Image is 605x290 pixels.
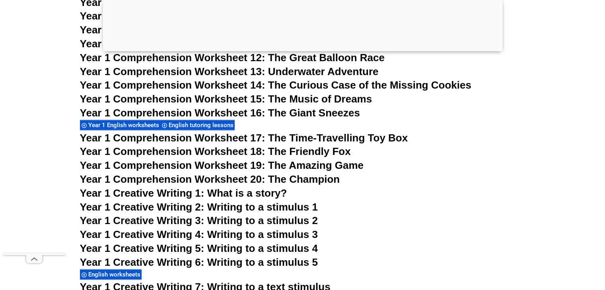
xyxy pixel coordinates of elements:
[80,256,318,268] a: Year 1 Creative Writing 6: Writing to a stimulus 5
[169,122,236,129] span: English tutoring lessons
[80,120,160,130] div: Year 1 English worksheets
[80,269,142,280] div: English worksheets
[2,15,66,253] iframe: Advertisement
[473,201,605,290] iframe: Chat Widget
[88,122,161,129] span: Year 1 English worksheets
[80,107,360,119] a: Year 1 Comprehension Worksheet 16: The Giant Sneezes
[160,120,235,130] div: English tutoring lessons
[80,132,408,144] a: Year 1 Comprehension Worksheet 17: The Time-Travelling Toy Box
[80,242,318,254] a: Year 1 Creative Writing 5: Writing to a stimulus 4
[80,66,379,77] a: Year 1 Comprehension Worksheet 13: Underwater Adventure
[80,145,351,157] a: Year 1 Comprehension Worksheet 18: The Friendly Fox
[80,93,372,105] a: Year 1 Comprehension Worksheet 15: The Music of Dreams
[80,38,343,50] a: Year 1 Comprehension Worksheet 11: The Lost Kitten
[80,215,318,226] a: Year 1 Creative Writing 3: Writing to a stimulus 2
[80,159,364,171] a: Year 1 Comprehension Worksheet 19: The Amazing Game
[80,187,287,199] a: Year 1 Creative Writing 1: What is a story?
[88,271,143,278] span: English worksheets
[80,24,330,36] a: Year 1 Comprehension Worksheet 10: Mystery Box
[80,10,407,22] a: Year 1 Comprehension Worksheet 9: Trip to [GEOGRAPHIC_DATA]
[80,201,318,213] a: Year 1 Creative Writing 2: Writing to a stimulus 1
[80,52,385,64] a: Year 1 Comprehension Worksheet 12: The Great Balloon Race
[80,173,340,185] a: Year 1 Comprehension Worksheet 20: The Champion
[80,228,318,240] a: Year 1 Creative Writing 4: Writing to a stimulus 3
[80,79,471,91] a: Year 1 Comprehension Worksheet 14: The Curious Case of the Missing Cookies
